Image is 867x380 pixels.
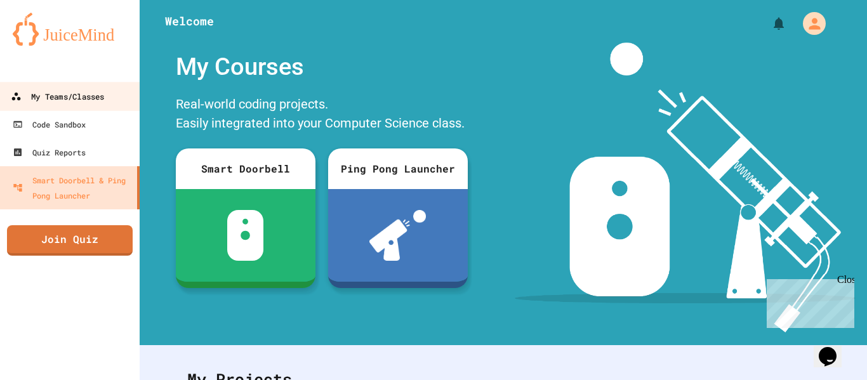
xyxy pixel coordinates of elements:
img: ppl-with-ball.png [369,210,426,261]
div: Code Sandbox [13,117,86,132]
img: banner-image-my-projects.png [515,43,855,332]
div: Real-world coding projects. Easily integrated into your Computer Science class. [169,91,474,139]
div: My Courses [169,43,474,91]
img: logo-orange.svg [13,13,127,46]
div: Smart Doorbell & Ping Pong Launcher [13,173,132,203]
div: Quiz Reports [13,145,86,160]
iframe: chat widget [762,274,854,328]
div: My Notifications [748,13,790,34]
div: Ping Pong Launcher [328,148,468,189]
img: sdb-white.svg [227,210,263,261]
div: Smart Doorbell [176,148,315,189]
div: Chat with us now!Close [5,5,88,81]
a: Join Quiz [7,225,133,256]
div: My Account [790,9,829,38]
iframe: chat widget [814,329,854,367]
div: My Teams/Classes [11,89,104,105]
